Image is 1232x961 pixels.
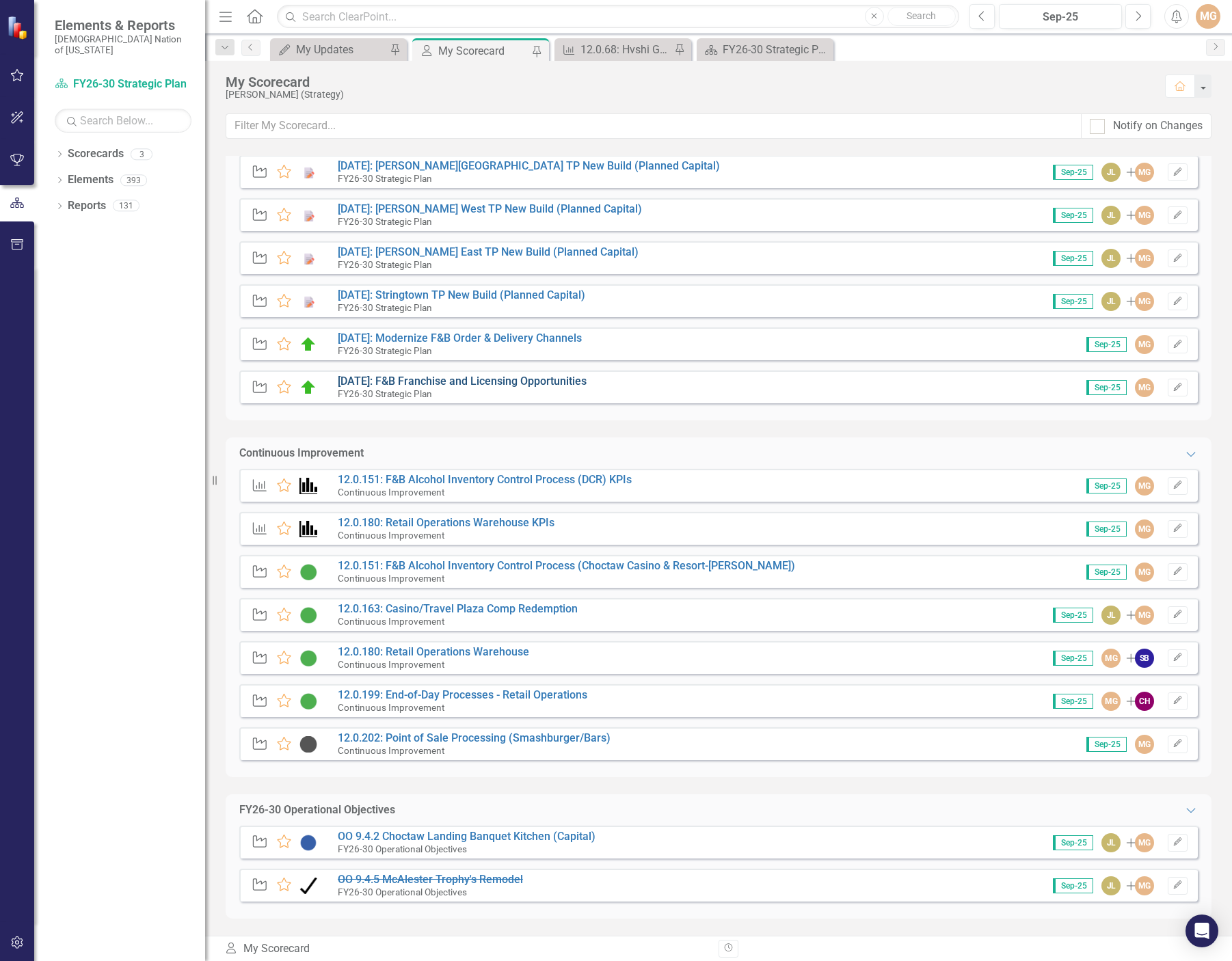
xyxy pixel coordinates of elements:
[1135,249,1154,268] div: MG
[1135,519,1154,539] div: MG
[1053,651,1093,666] span: Sep-25
[999,4,1122,29] button: Sep-25
[1196,4,1220,29] button: MG
[1053,208,1093,223] span: Sep-25
[907,10,936,21] span: Search
[1101,833,1121,852] div: JL
[1101,292,1121,311] div: JL
[338,345,432,356] small: FY26-30 Strategic Plan
[438,42,528,59] div: My Scorecard
[68,198,106,214] a: Reports
[299,164,317,180] img: Planned Capital
[299,607,317,623] img: CI Action Plan Approved/In Progress
[1101,606,1121,625] div: JL
[1053,165,1093,180] span: Sep-25
[113,200,139,212] div: 131
[338,688,587,701] a: 12.0.199: End-of-Day Processes - Retail Operations
[338,731,611,744] a: 12.0.202: Point of Sale Processing (Smashburger/Bars)
[1086,380,1127,395] span: Sep-25
[338,516,554,529] a: 12.0.180: Retail Operations Warehouse KPIs
[338,886,467,897] small: FY26-30 Operational Objectives
[338,331,582,344] a: [DATE]: Modernize F&B Order & Delivery Channels
[55,109,191,133] input: Search Below...
[299,693,317,709] img: CI Action Plan Approved/In Progress
[338,259,432,270] small: FY26-30 Strategic Plan
[299,207,317,224] img: Planned Capital
[1135,292,1154,311] div: MG
[1101,876,1121,895] div: JL
[299,521,317,537] img: Performance Management
[338,702,444,713] small: Continuous Improvement
[338,602,578,615] a: 12.0.163: Casino/Travel Plaza Comp Redemption
[1101,163,1121,182] div: JL
[1004,9,1117,25] div: Sep-25
[273,41,386,58] a: My Updates
[338,202,642,215] a: [DATE]: [PERSON_NAME] West TP New Build (Planned Capital)
[55,17,191,33] span: Elements & Reports
[1135,335,1154,354] div: MG
[226,113,1082,139] input: Filter My Scorecard...
[277,5,959,29] input: Search ClearPoint...
[299,336,317,353] img: On Target
[1053,294,1093,309] span: Sep-25
[723,41,830,58] div: FY26-30 Strategic Plan
[1086,522,1127,537] span: Sep-25
[700,41,830,58] a: FY26-30 Strategic Plan
[338,473,632,486] a: 12.0.151: F&B Alcohol Inventory Control Process (DCR) KPIs
[338,659,444,670] small: Continuous Improvement
[338,245,639,258] a: [DATE]: [PERSON_NAME] East TP New Build (Planned Capital)
[55,33,191,56] small: [DEMOGRAPHIC_DATA] Nation of [US_STATE]
[338,173,432,184] small: FY26-30 Strategic Plan
[299,650,317,666] img: CI Action Plan Approved/In Progress
[1135,163,1154,182] div: MG
[338,288,585,301] a: [DATE]: Stringtown TP New Build (Planned Capital)
[338,573,444,584] small: Continuous Improvement
[299,293,317,310] img: Planned Capital
[1135,833,1154,852] div: MG
[338,559,795,572] a: 12.0.151: F&B Alcohol Inventory Control Process (Choctaw Casino & Resort-[PERSON_NAME])
[887,7,956,26] button: Search
[338,616,444,627] small: Continuous Improvement
[338,830,595,843] a: OO 9.4.2 Choctaw Landing Banquet Kitchen (Capital)
[299,736,317,753] img: CI Upcoming
[1135,206,1154,225] div: MG
[299,564,317,580] img: CI Action Plan Approved/In Progress
[338,745,444,756] small: Continuous Improvement
[338,302,432,313] small: FY26-30 Strategic Plan
[1086,737,1127,752] span: Sep-25
[338,873,523,886] s: OO 9.4.5 McAlester Trophy's Remodel
[338,843,467,854] small: FY26-30 Operational Objectives
[7,15,31,39] img: ClearPoint Strategy
[239,446,364,461] div: Continuous Improvement
[338,159,720,172] a: [DATE]: [PERSON_NAME][GEOGRAPHIC_DATA] TP New Build (Planned Capital)
[1186,915,1218,947] div: Open Intercom Messenger
[299,835,317,851] img: Not Started
[131,148,152,160] div: 3
[1135,606,1154,625] div: MG
[1101,206,1121,225] div: JL
[239,802,395,818] div: FY26-30 Operational Objectives
[1086,565,1127,580] span: Sep-25
[1135,649,1154,668] div: SB
[1086,337,1127,352] span: Sep-25
[338,645,529,658] a: 12.0.180: Retail Operations Warehouse
[1053,835,1093,850] span: Sep-25
[299,250,317,267] img: Planned Capital
[338,530,444,541] small: Continuous Improvement
[338,375,587,388] a: [DATE]: F&B Franchise and Licensing Opportunities
[1101,649,1121,668] div: MG
[1101,692,1121,711] div: MG
[226,90,1151,100] div: [PERSON_NAME] (Strategy)
[68,172,113,188] a: Elements
[1086,478,1127,493] span: Sep-25
[580,41,671,58] div: 12.0.68: Hvshi Gift Shop Inventory KPIs
[338,487,444,498] small: Continuous Improvement
[1135,476,1154,496] div: MG
[299,379,317,396] img: On Target
[224,941,708,957] div: My Scorecard
[1053,608,1093,623] span: Sep-25
[120,174,147,186] div: 393
[1135,378,1154,397] div: MG
[1053,878,1093,893] span: Sep-25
